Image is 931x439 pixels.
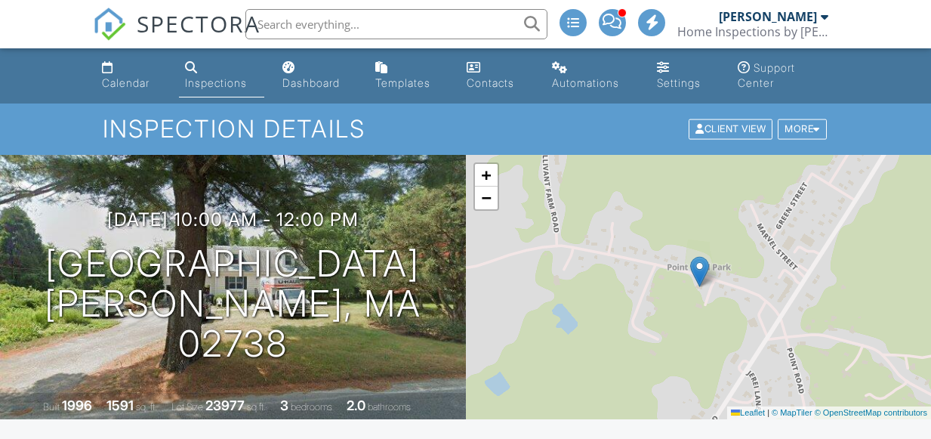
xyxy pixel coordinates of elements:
[136,401,157,413] span: sq. ft.
[732,54,835,97] a: Support Center
[375,76,430,89] div: Templates
[107,209,359,230] h3: [DATE] 10:00 am - 12:00 pm
[291,401,332,413] span: bedrooms
[347,397,365,413] div: 2.0
[24,244,442,363] h1: [GEOGRAPHIC_DATA] [PERSON_NAME], MA 02738
[103,116,828,142] h1: Inspection Details
[689,119,772,140] div: Client View
[690,256,709,287] img: Marker
[276,54,357,97] a: Dashboard
[43,401,60,413] span: Built
[815,408,927,417] a: © OpenStreetMap contributors
[687,122,776,134] a: Client View
[106,397,134,413] div: 1591
[767,408,769,417] span: |
[62,397,92,413] div: 1996
[245,9,547,39] input: Search everything...
[552,76,619,89] div: Automations
[137,8,260,39] span: SPECTORA
[96,54,166,97] a: Calendar
[677,24,828,39] div: Home Inspections by Bob Geddes
[546,54,640,97] a: Automations (Advanced)
[719,9,817,24] div: [PERSON_NAME]
[102,76,150,89] div: Calendar
[467,76,514,89] div: Contacts
[93,8,126,41] img: The Best Home Inspection Software - Spectora
[171,401,203,413] span: Lot Size
[481,165,491,184] span: +
[368,401,411,413] span: bathrooms
[93,20,260,52] a: SPECTORA
[247,401,266,413] span: sq.ft.
[369,54,449,97] a: Templates
[772,408,812,417] a: © MapTiler
[731,408,765,417] a: Leaflet
[280,397,288,413] div: 3
[461,54,534,97] a: Contacts
[475,187,498,209] a: Zoom out
[179,54,264,97] a: Inspections
[651,54,719,97] a: Settings
[185,76,247,89] div: Inspections
[738,61,795,89] div: Support Center
[778,119,827,140] div: More
[282,76,340,89] div: Dashboard
[657,76,701,89] div: Settings
[481,188,491,207] span: −
[475,164,498,187] a: Zoom in
[205,397,245,413] div: 23977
